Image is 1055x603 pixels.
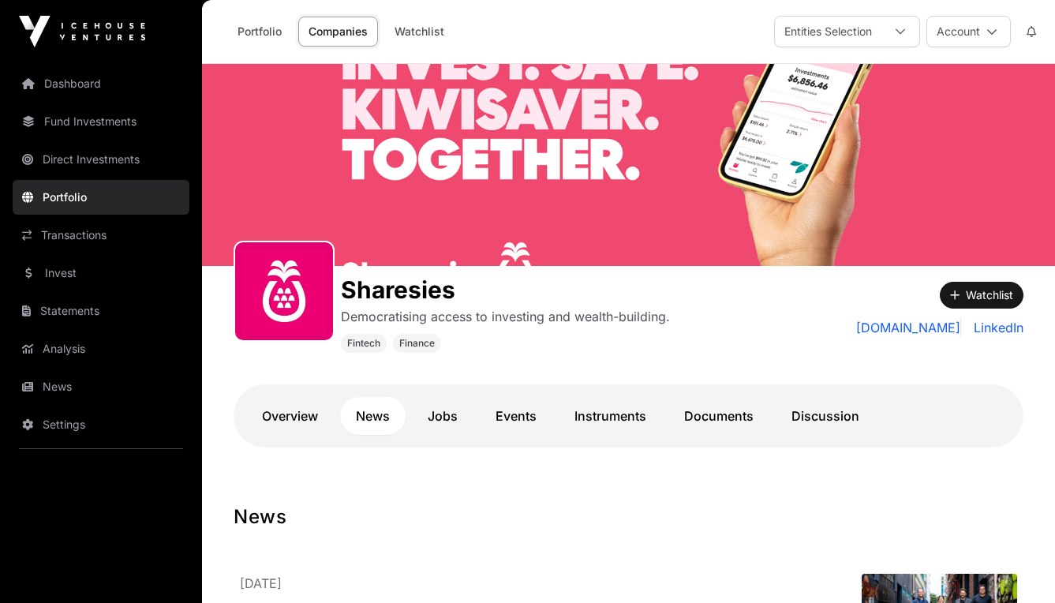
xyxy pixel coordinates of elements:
a: Portfolio [13,180,189,215]
a: Events [480,397,552,435]
button: Account [926,16,1011,47]
p: Democratising access to investing and wealth-building. [341,307,670,326]
span: Fintech [347,337,380,350]
span: Finance [399,337,435,350]
a: Dashboard [13,66,189,101]
a: Statements [13,294,189,328]
a: Documents [668,397,769,435]
a: Discussion [776,397,875,435]
img: Sharesies [202,64,1055,266]
a: Transactions [13,218,189,253]
a: Overview [246,397,334,435]
h1: News [234,504,1023,530]
a: Analysis [13,331,189,366]
a: Companies [298,17,378,47]
a: Settings [13,407,189,442]
a: Watchlist [384,17,455,47]
a: LinkedIn [967,318,1023,337]
a: [DOMAIN_NAME] [856,318,961,337]
a: News [13,369,189,404]
button: Watchlist [940,282,1023,309]
div: Entities Selection [775,17,881,47]
a: Instruments [559,397,662,435]
a: Portfolio [227,17,292,47]
iframe: Chat Widget [976,527,1055,603]
h1: Sharesies [341,275,670,304]
a: Invest [13,256,189,290]
a: Jobs [412,397,473,435]
p: [DATE] [240,574,862,593]
a: News [340,397,406,435]
a: Fund Investments [13,104,189,139]
img: Icehouse Ventures Logo [19,16,145,47]
img: sharesies_logo.jpeg [241,249,327,334]
a: Direct Investments [13,142,189,177]
nav: Tabs [246,397,1011,435]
